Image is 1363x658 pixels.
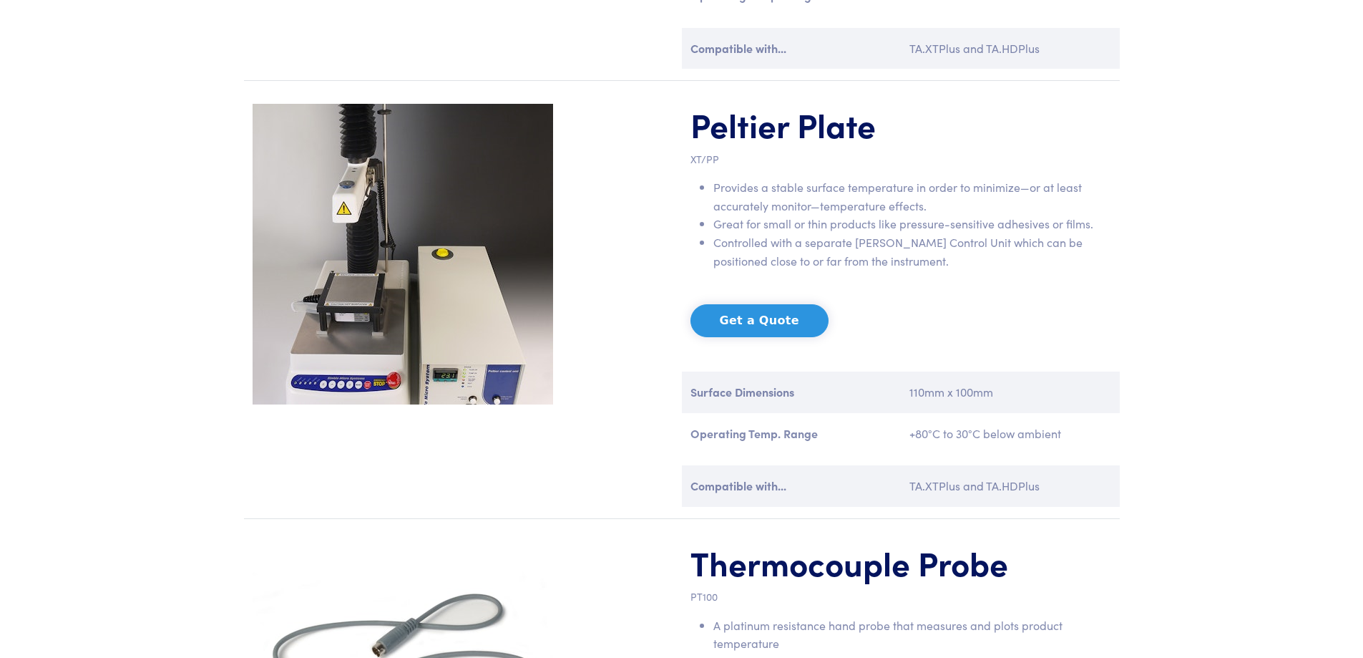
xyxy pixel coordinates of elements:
[690,542,1111,584] h1: Thermocouple Probe
[713,233,1111,270] li: Controlled with a separate [PERSON_NAME] Control Unit which can be positioned close to or far fro...
[690,477,892,495] p: Compatible with...
[690,425,892,443] p: Operating Temp. Range
[690,589,1111,604] p: PT100
[909,425,1111,443] p: +80°C to 30°C below ambient
[690,39,892,58] p: Compatible with...
[713,616,1111,653] li: A platinum resistance hand probe that measures and plots product temperature
[909,39,1111,58] p: TA.XTPlus and TA.HDPlus
[690,304,829,337] button: Get a Quote
[253,104,553,405] img: xt-pp-temperature-controlled-peltier-plate-on-ta-xt-plus.jpg
[690,383,892,402] p: Surface Dimensions
[713,178,1111,215] li: Provides a stable surface temperature in order to minimize—or at least accurately monitor—tempera...
[713,215,1111,233] li: Great for small or thin products like pressure-sensitive adhesives or films.
[690,151,1111,167] p: XT/PP
[690,104,1111,145] h1: Peltier Plate
[909,383,1111,402] p: 110mm x 100mm
[909,477,1111,495] p: TA.XTPlus and TA.HDPlus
